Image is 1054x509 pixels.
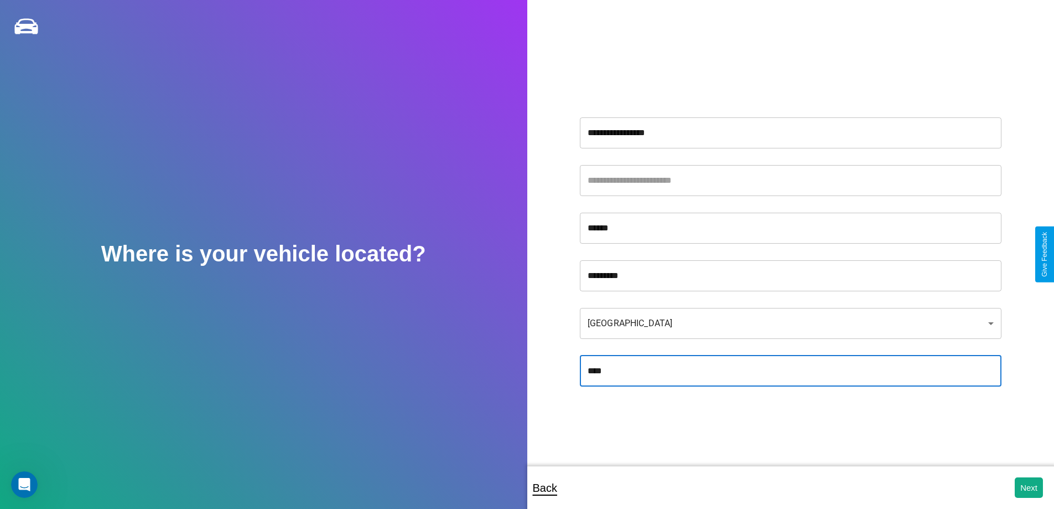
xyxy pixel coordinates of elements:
[11,471,38,498] iframe: Intercom live chat
[533,478,557,498] p: Back
[580,308,1001,339] div: [GEOGRAPHIC_DATA]
[101,241,426,266] h2: Where is your vehicle located?
[1041,232,1048,277] div: Give Feedback
[1015,477,1043,498] button: Next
